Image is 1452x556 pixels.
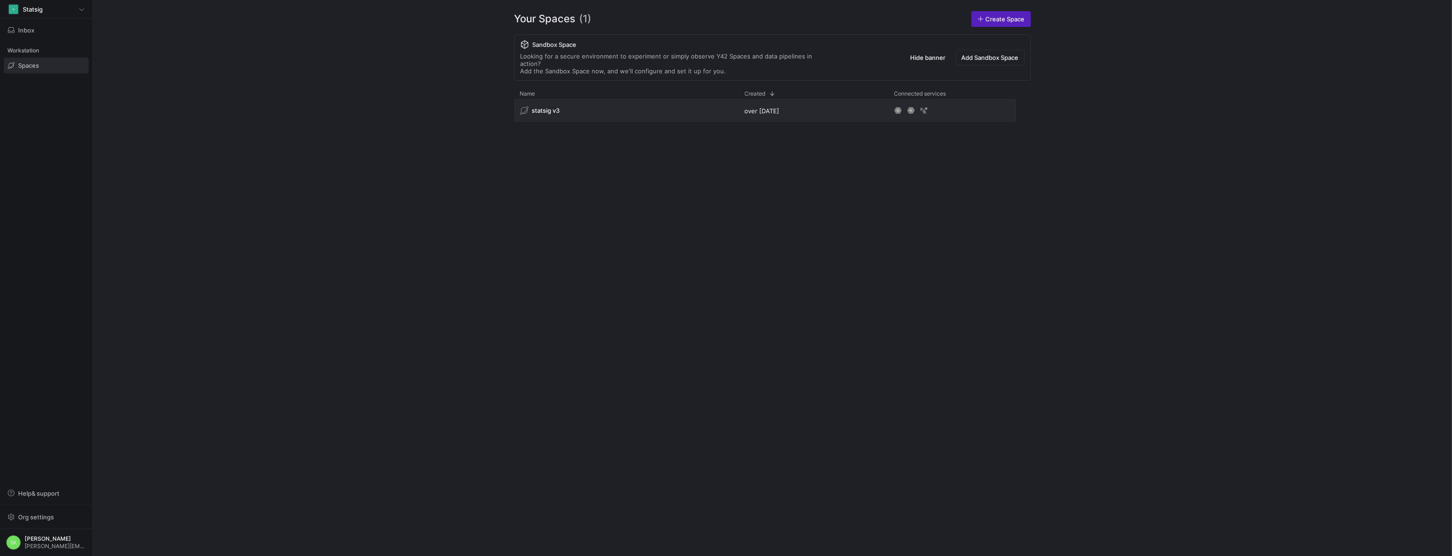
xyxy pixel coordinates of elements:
a: Spaces [4,58,89,73]
div: Looking for a secure environment to experiment or simply observe Y42 Spaces and data pipelines in... [521,52,832,75]
span: Help & support [18,490,59,497]
span: Created [745,91,766,97]
span: Hide banner [911,54,946,61]
button: Org settings [4,509,89,525]
button: Help& support [4,485,89,501]
span: Name [520,91,535,97]
span: Connected services [894,91,946,97]
span: [PERSON_NAME] [25,536,86,542]
span: Add Sandbox Space [962,54,1019,61]
span: Your Spaces [514,11,576,27]
span: (1) [579,11,592,27]
span: Sandbox Space [533,41,577,48]
span: statsig v3 [532,107,560,114]
span: Org settings [18,513,54,521]
div: Workstation [4,44,89,58]
span: over [DATE] [745,107,780,115]
span: [PERSON_NAME][EMAIL_ADDRESS][DOMAIN_NAME] [25,543,86,550]
a: Org settings [4,514,89,522]
button: Add Sandbox Space [956,50,1025,65]
span: Spaces [18,62,39,69]
div: Press SPACE to select this row. [514,99,1016,125]
div: SK [6,535,21,550]
span: Inbox [18,26,34,34]
button: Inbox [4,22,89,38]
span: Statsig [23,6,43,13]
button: Hide banner [905,50,952,65]
a: Create Space [971,11,1031,27]
button: SK[PERSON_NAME][PERSON_NAME][EMAIL_ADDRESS][DOMAIN_NAME] [4,533,89,552]
div: S [9,5,18,14]
span: Create Space [986,15,1025,23]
